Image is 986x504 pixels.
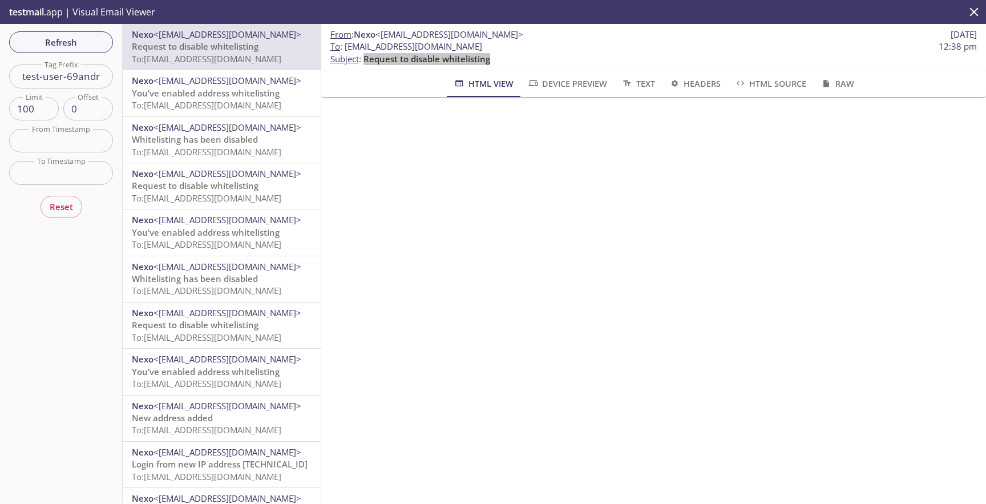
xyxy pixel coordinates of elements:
span: To: [EMAIL_ADDRESS][DOMAIN_NAME] [132,378,281,389]
span: To: [EMAIL_ADDRESS][DOMAIN_NAME] [132,239,281,250]
span: To: [EMAIL_ADDRESS][DOMAIN_NAME] [132,146,281,158]
div: Nexo<[EMAIL_ADDRESS][DOMAIN_NAME]>Request to disable whitelistingTo:[EMAIL_ADDRESS][DOMAIN_NAME] [123,303,321,348]
span: Whitelisting has been disabled [132,134,258,145]
span: <[EMAIL_ADDRESS][DOMAIN_NAME]> [153,261,301,272]
span: To: [EMAIL_ADDRESS][DOMAIN_NAME] [132,53,281,64]
span: Login from new IP address [TECHNICAL_ID] [132,458,308,470]
span: To [330,41,340,52]
div: Nexo<[EMAIL_ADDRESS][DOMAIN_NAME]>Login from new IP address [TECHNICAL_ID]To:[EMAIL_ADDRESS][DOMA... [123,442,321,487]
span: testmail [9,6,44,18]
span: Nexo [132,168,153,179]
span: Subject [330,53,359,64]
span: To: [EMAIL_ADDRESS][DOMAIN_NAME] [132,332,281,343]
span: : [330,29,523,41]
span: To: [EMAIL_ADDRESS][DOMAIN_NAME] [132,424,281,436]
div: Nexo<[EMAIL_ADDRESS][DOMAIN_NAME]>New address addedTo:[EMAIL_ADDRESS][DOMAIN_NAME] [123,396,321,441]
span: <[EMAIL_ADDRESS][DOMAIN_NAME]> [375,29,523,40]
span: <[EMAIL_ADDRESS][DOMAIN_NAME]> [153,353,301,365]
span: Reset [50,199,73,214]
span: Nexo [132,446,153,458]
span: Nexo [132,400,153,412]
span: <[EMAIL_ADDRESS][DOMAIN_NAME]> [153,75,301,86]
span: Nexo [132,261,153,272]
span: To: [EMAIL_ADDRESS][DOMAIN_NAME] [132,99,281,111]
span: Request to disable whitelisting [132,180,258,191]
span: HTML View [453,76,513,91]
span: You’ve enabled address whitelisting [132,227,280,238]
div: Nexo<[EMAIL_ADDRESS][DOMAIN_NAME]>Request to disable whitelistingTo:[EMAIL_ADDRESS][DOMAIN_NAME] [123,24,321,70]
span: Device Preview [527,76,607,91]
span: Request to disable whitelisting [132,41,258,52]
div: Nexo<[EMAIL_ADDRESS][DOMAIN_NAME]>You’ve enabled address whitelistingTo:[EMAIL_ADDRESS][DOMAIN_NAME] [123,349,321,394]
span: Nexo [132,493,153,504]
span: Refresh [18,35,104,50]
span: Text [621,76,654,91]
span: <[EMAIL_ADDRESS][DOMAIN_NAME]> [153,168,301,179]
span: <[EMAIL_ADDRESS][DOMAIN_NAME]> [153,122,301,133]
span: To: [EMAIL_ADDRESS][DOMAIN_NAME] [132,285,281,296]
button: Refresh [9,31,113,53]
span: <[EMAIL_ADDRESS][DOMAIN_NAME]> [153,446,301,458]
span: : [EMAIL_ADDRESS][DOMAIN_NAME] [330,41,482,53]
p: : [330,41,977,65]
div: Nexo<[EMAIL_ADDRESS][DOMAIN_NAME]>Whitelisting has been disabledTo:[EMAIL_ADDRESS][DOMAIN_NAME] [123,117,321,163]
span: Nexo [132,307,153,318]
span: Request to disable whitelisting [363,53,490,64]
span: HTML Source [734,76,806,91]
div: Nexo<[EMAIL_ADDRESS][DOMAIN_NAME]>You’ve enabled address whitelistingTo:[EMAIL_ADDRESS][DOMAIN_NAME] [123,209,321,255]
span: 12:38 pm [939,41,977,53]
div: Nexo<[EMAIL_ADDRESS][DOMAIN_NAME]>Request to disable whitelistingTo:[EMAIL_ADDRESS][DOMAIN_NAME] [123,163,321,209]
span: From [330,29,351,40]
span: Whitelisting has been disabled [132,273,258,284]
span: You’ve enabled address whitelisting [132,366,280,377]
span: <[EMAIL_ADDRESS][DOMAIN_NAME]> [153,214,301,225]
span: <[EMAIL_ADDRESS][DOMAIN_NAME]> [153,29,301,40]
span: To: [EMAIL_ADDRESS][DOMAIN_NAME] [132,471,281,482]
span: Nexo [132,353,153,365]
span: Nexo [132,75,153,86]
span: You’ve enabled address whitelisting [132,87,280,99]
span: Headers [669,76,721,91]
span: <[EMAIL_ADDRESS][DOMAIN_NAME]> [153,400,301,412]
span: New address added [132,412,213,424]
span: [DATE] [951,29,977,41]
span: Nexo [132,29,153,40]
span: Request to disable whitelisting [132,319,258,330]
button: Reset [41,196,82,217]
span: Raw [820,76,854,91]
span: <[EMAIL_ADDRESS][DOMAIN_NAME]> [153,493,301,504]
span: <[EMAIL_ADDRESS][DOMAIN_NAME]> [153,307,301,318]
span: Nexo [132,122,153,133]
span: Nexo [132,214,153,225]
span: To: [EMAIL_ADDRESS][DOMAIN_NAME] [132,192,281,204]
span: Nexo [354,29,375,40]
div: Nexo<[EMAIL_ADDRESS][DOMAIN_NAME]>You’ve enabled address whitelistingTo:[EMAIL_ADDRESS][DOMAIN_NAME] [123,70,321,116]
div: Nexo<[EMAIL_ADDRESS][DOMAIN_NAME]>Whitelisting has been disabledTo:[EMAIL_ADDRESS][DOMAIN_NAME] [123,256,321,302]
